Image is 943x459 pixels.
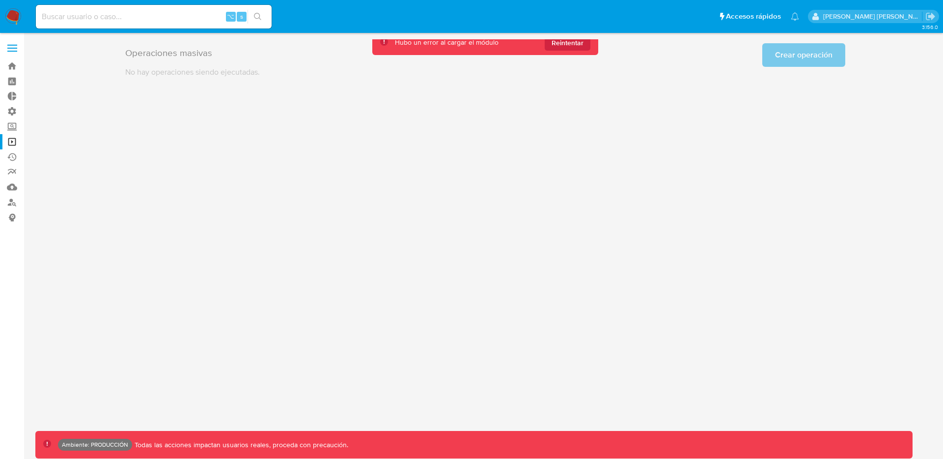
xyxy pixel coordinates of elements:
[62,443,128,447] p: Ambiente: PRODUCCIÓN
[925,11,936,22] a: Salir
[240,12,243,21] span: s
[726,11,781,22] span: Accesos rápidos
[132,440,348,450] p: Todas las acciones impactan usuarios reales, proceda con precaución.
[36,10,272,23] input: Buscar usuario o caso...
[791,12,799,21] a: Notificaciones
[823,12,922,21] p: elkin.mantilla@mercadolibre.com.co
[248,10,268,24] button: search-icon
[227,12,234,21] span: ⌥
